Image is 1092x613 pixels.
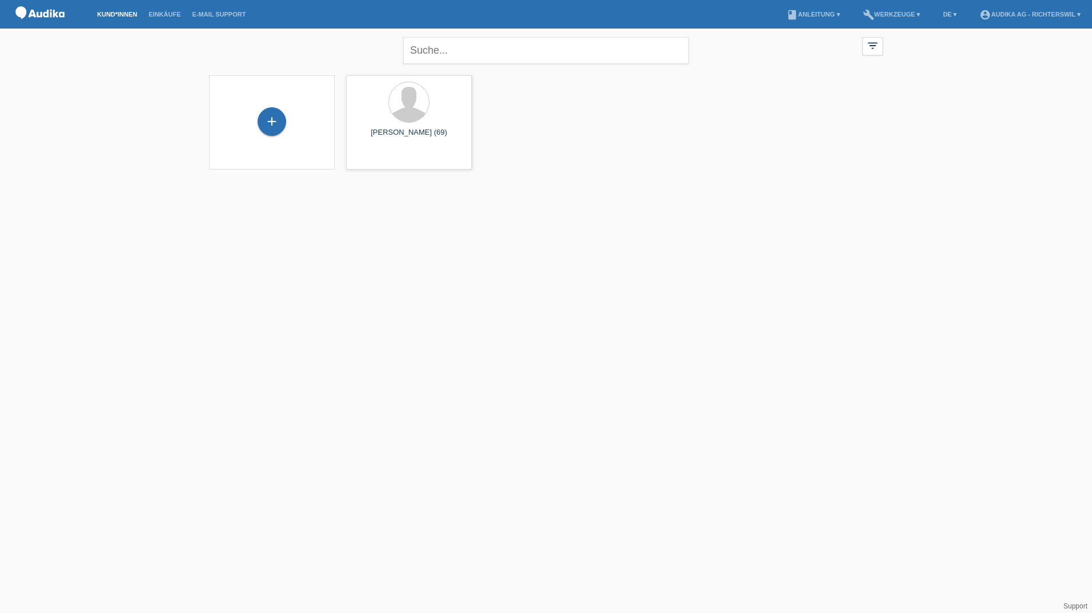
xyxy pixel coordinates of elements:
a: Einkäufe [143,11,186,18]
a: Support [1063,602,1087,610]
input: Suche... [403,37,689,64]
i: account_circle [979,9,991,21]
a: account_circleAudika AG - Richterswil ▾ [974,11,1086,18]
a: E-Mail Support [187,11,252,18]
a: POS — MF Group [11,22,69,31]
a: bookAnleitung ▾ [781,11,845,18]
i: filter_list [866,39,879,52]
a: buildWerkzeuge ▾ [857,11,926,18]
div: [PERSON_NAME] (69) [355,128,463,146]
i: book [786,9,798,21]
div: Kund*in hinzufügen [258,112,286,131]
a: Kund*innen [91,11,143,18]
a: DE ▾ [937,11,962,18]
i: build [863,9,874,21]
